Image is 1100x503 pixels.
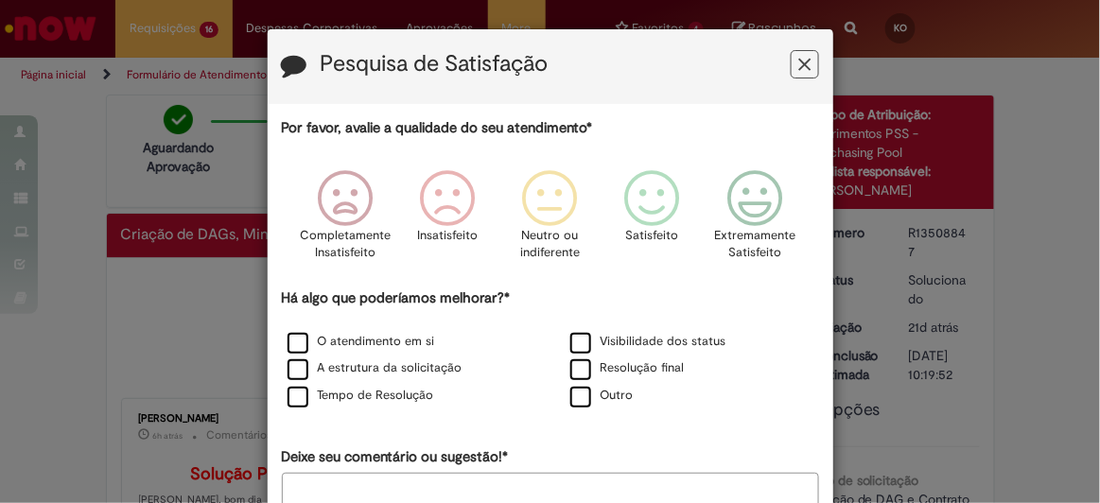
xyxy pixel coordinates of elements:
[282,288,819,410] div: Há algo que poderíamos melhorar?*
[570,387,634,405] label: Outro
[604,156,701,286] div: Satisfeito
[321,52,549,77] label: Pesquisa de Satisfação
[288,333,435,351] label: O atendimento em si
[714,227,795,262] p: Extremamente Satisfeito
[300,227,391,262] p: Completamente Insatisfeito
[417,227,478,245] p: Insatisfeito
[282,447,509,467] label: Deixe seu comentário ou sugestão!*
[707,156,803,286] div: Extremamente Satisfeito
[515,227,584,262] p: Neutro ou indiferente
[288,359,463,377] label: A estrutura da solicitação
[282,118,593,138] label: Por favor, avalie a qualidade do seu atendimento*
[501,156,598,286] div: Neutro ou indiferente
[399,156,496,286] div: Insatisfeito
[626,227,679,245] p: Satisfeito
[570,359,685,377] label: Resolução final
[288,387,434,405] label: Tempo de Resolução
[297,156,393,286] div: Completamente Insatisfeito
[570,333,726,351] label: Visibilidade dos status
